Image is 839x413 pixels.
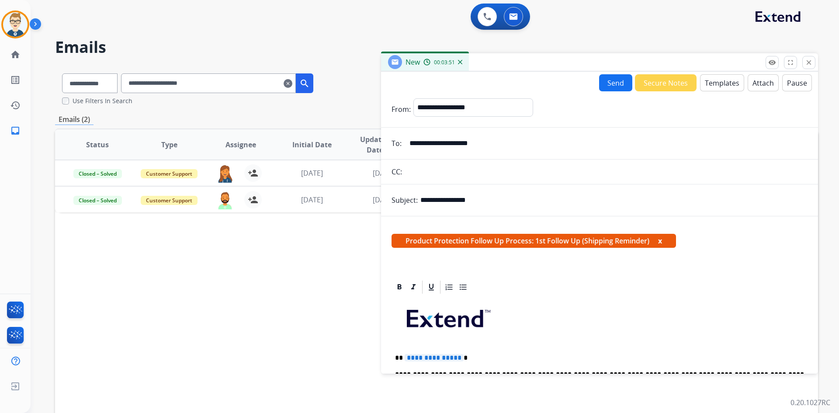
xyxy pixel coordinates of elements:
div: Ordered List [443,281,456,294]
h2: Emails [55,38,818,56]
div: Bold [393,281,406,294]
mat-icon: fullscreen [787,59,794,66]
mat-icon: inbox [10,125,21,136]
button: Pause [782,74,812,91]
mat-icon: home [10,49,21,60]
div: Bullet List [457,281,470,294]
span: Closed – Solved [73,169,122,178]
p: Subject: [392,195,418,205]
span: 00:03:51 [434,59,455,66]
p: To: [392,138,402,149]
span: Updated Date [355,134,395,155]
span: [DATE] [373,195,395,205]
button: Send [599,74,632,91]
span: Type [161,139,177,150]
mat-icon: search [299,78,310,89]
button: x [658,236,662,246]
p: CC: [392,167,402,177]
mat-icon: person_add [248,194,258,205]
p: Emails (2) [55,114,94,125]
mat-icon: close [805,59,813,66]
mat-icon: clear [284,78,292,89]
img: agent-avatar [216,164,234,183]
mat-icon: remove_red_eye [768,59,776,66]
div: Underline [425,281,438,294]
mat-icon: list_alt [10,75,21,85]
span: New [406,57,420,67]
span: [DATE] [301,195,323,205]
span: [DATE] [373,168,395,178]
mat-icon: history [10,100,21,111]
span: Status [86,139,109,150]
span: Customer Support [141,196,198,205]
div: Italic [407,281,420,294]
button: Templates [700,74,744,91]
span: Initial Date [292,139,332,150]
button: Secure Notes [635,74,697,91]
button: Attach [748,74,779,91]
img: avatar [3,12,28,37]
mat-icon: person_add [248,168,258,178]
span: Closed – Solved [73,196,122,205]
span: Product Protection Follow Up Process: 1st Follow Up (Shipping Reminder) [392,234,676,248]
p: 0.20.1027RC [790,397,830,408]
img: agent-avatar [216,191,234,209]
p: From: [392,104,411,115]
label: Use Filters In Search [73,97,132,105]
span: [DATE] [301,168,323,178]
span: Assignee [225,139,256,150]
span: Customer Support [141,169,198,178]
